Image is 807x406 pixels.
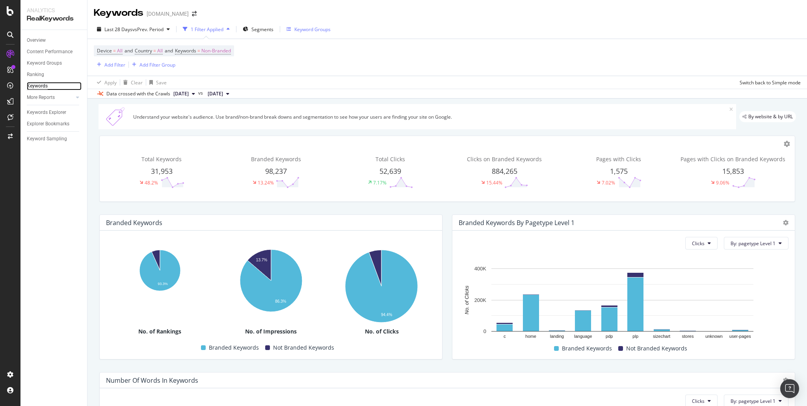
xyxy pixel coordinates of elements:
button: [DATE] [205,89,232,99]
div: No. of Impressions [217,328,325,335]
span: Keywords [175,47,196,54]
text: 93.3% [158,282,168,286]
a: Content Performance [27,48,82,56]
text: unknown [705,334,723,339]
text: language [574,334,592,339]
div: arrow-right-arrow-left [192,11,197,17]
span: and [165,47,173,54]
text: pdp [606,334,613,339]
span: All [117,45,123,56]
text: No. of Clicks [464,285,470,314]
text: plp [632,334,638,339]
text: 400K [474,266,487,272]
span: Device [97,47,112,54]
span: 884,265 [492,166,517,176]
div: Ranking [27,71,44,79]
div: A chart. [459,264,786,343]
button: Add Filter Group [129,60,175,69]
span: vs Prev. Period [132,26,164,33]
span: 2025 Sep. 3rd [208,90,223,97]
text: stores [682,334,694,339]
div: No. of Rankings [106,328,214,335]
div: Keywords [94,6,143,20]
div: Open Intercom Messenger [780,379,799,398]
span: By: pagetype Level 1 [731,398,775,404]
div: Keyword Sampling [27,135,67,143]
span: 52,639 [379,166,401,176]
div: No. of Clicks [328,328,436,335]
a: Keywords [27,82,82,90]
span: = [113,47,116,54]
a: Overview [27,36,82,45]
a: More Reports [27,93,74,102]
span: Segments [251,26,273,33]
div: More Reports [27,93,55,102]
span: Country [135,47,152,54]
div: 1 Filter Applied [191,26,223,33]
text: home [525,334,536,339]
span: Not Branded Keywords [626,344,687,353]
span: 1,575 [610,166,628,176]
span: Clicks [692,398,705,404]
span: 15,853 [722,166,744,176]
span: Pages with Clicks on Branded Keywords [681,155,785,163]
div: Keyword Groups [27,59,62,67]
div: Add Filter Group [139,61,175,68]
svg: A chart. [217,246,324,315]
text: landing [550,334,564,339]
span: By website & by URL [748,114,793,119]
div: 13.24% [258,179,274,186]
span: Not Branded Keywords [273,343,334,352]
text: 86.3% [275,299,286,304]
div: Keywords [27,82,48,90]
span: Last 28 Days [104,26,132,33]
div: Keywords Explorer [27,108,66,117]
div: 15.44% [486,179,502,186]
text: 94.4% [381,313,392,317]
text: 0 [483,328,486,334]
span: Pages with Clicks [596,155,641,163]
text: 13.7% [256,258,267,262]
div: [DOMAIN_NAME] [147,10,189,18]
button: Add Filter [94,60,125,69]
div: Overview [27,36,46,45]
span: Total Keywords [141,155,182,163]
a: Ranking [27,71,82,79]
text: 200K [474,297,487,303]
svg: A chart. [106,246,213,292]
div: 9.06% [716,179,729,186]
div: 7.02% [602,179,615,186]
div: Number Of Words In Keywords [106,376,198,384]
button: Clicks [685,237,718,250]
span: Non-Branded [201,45,231,56]
span: Total Clicks [376,155,405,163]
a: Keyword Sampling [27,135,82,143]
span: Clicks on Branded Keywords [467,155,542,163]
span: 2025 Oct. 1st [173,90,189,97]
button: By: pagetype Level 1 [724,237,788,250]
div: legacy label [739,111,796,122]
div: Switch back to Simple mode [740,79,801,86]
button: Switch back to Simple mode [736,76,801,89]
text: c [504,334,506,339]
div: Understand your website's audience. Use brand/non-brand break downs and segmentation to see how y... [133,114,729,120]
button: Last 28 DaysvsPrev. Period [94,23,173,35]
div: Branded Keywords By pagetype Level 1 [459,219,575,227]
button: 1 Filter Applied [180,23,233,35]
button: [DATE] [170,89,198,99]
button: Keyword Groups [283,23,334,35]
div: Data crossed with the Crawls [106,90,170,97]
div: Keyword Groups [294,26,331,33]
span: All [157,45,163,56]
span: Branded Keywords [562,344,612,353]
div: Content Performance [27,48,73,56]
a: Keyword Groups [27,59,82,67]
svg: A chart. [328,246,435,326]
div: 7.17% [373,179,387,186]
span: Branded Keywords [251,155,301,163]
div: RealKeywords [27,14,81,23]
span: Clicks [692,240,705,247]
